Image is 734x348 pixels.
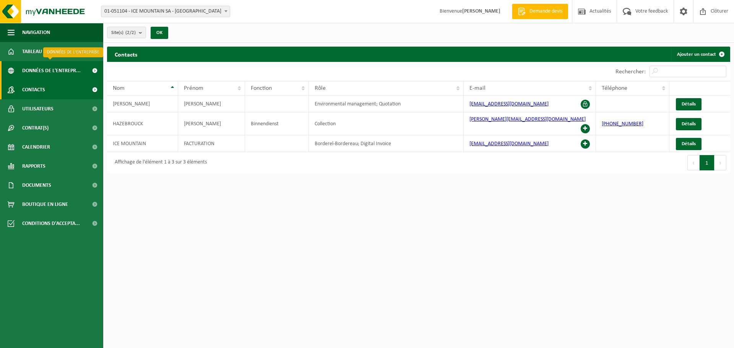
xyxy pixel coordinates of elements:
[178,135,245,152] td: FACTURATION
[469,141,549,147] a: [EMAIL_ADDRESS][DOMAIN_NAME]
[469,85,486,91] span: E-mail
[469,101,549,107] a: [EMAIL_ADDRESS][DOMAIN_NAME]
[251,85,272,91] span: Fonction
[602,121,643,127] a: [PHONE_NUMBER]
[22,176,51,195] span: Documents
[125,30,136,35] count: (2/2)
[682,102,696,107] span: Détails
[22,23,50,42] span: Navigation
[512,4,568,19] a: Demande devis
[111,27,136,39] span: Site(s)
[245,112,309,135] td: Binnendienst
[107,27,146,38] button: Site(s)(2/2)
[178,95,245,112] td: [PERSON_NAME]
[178,112,245,135] td: [PERSON_NAME]
[469,117,586,122] a: [PERSON_NAME][EMAIL_ADDRESS][DOMAIN_NAME]
[682,141,696,146] span: Détails
[22,42,63,61] span: Tableau de bord
[602,85,627,91] span: Téléphone
[22,195,68,214] span: Boutique en ligne
[22,138,50,157] span: Calendrier
[687,155,700,170] button: Previous
[682,121,696,126] span: Détails
[671,47,729,62] a: Ajouter un contact
[309,112,464,135] td: Collection
[22,118,49,138] span: Contrat(s)
[462,8,500,14] strong: [PERSON_NAME]
[309,95,464,112] td: Environmental management; Quotation
[22,157,45,176] span: Rapports
[107,135,178,152] td: ICE MOUNTAIN
[676,138,702,150] a: Détails
[700,155,715,170] button: 1
[715,155,726,170] button: Next
[184,85,203,91] span: Prénom
[528,8,564,15] span: Demande devis
[107,112,178,135] td: HAZEBROUCK
[22,80,45,99] span: Contacts
[101,6,230,17] span: 01-051104 - ICE MOUNTAIN SA - COMINES
[615,69,646,75] label: Rechercher:
[315,85,326,91] span: Rôle
[113,85,125,91] span: Nom
[22,61,81,80] span: Données de l'entrepr...
[151,27,168,39] button: OK
[22,214,80,233] span: Conditions d'accepta...
[111,156,207,170] div: Affichage de l'élément 1 à 3 sur 3 éléments
[22,99,54,118] span: Utilisateurs
[676,98,702,110] a: Détails
[107,95,178,112] td: [PERSON_NAME]
[676,118,702,130] a: Détails
[107,47,145,62] h2: Contacts
[309,135,464,152] td: Borderel-Bordereau; Digital Invoice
